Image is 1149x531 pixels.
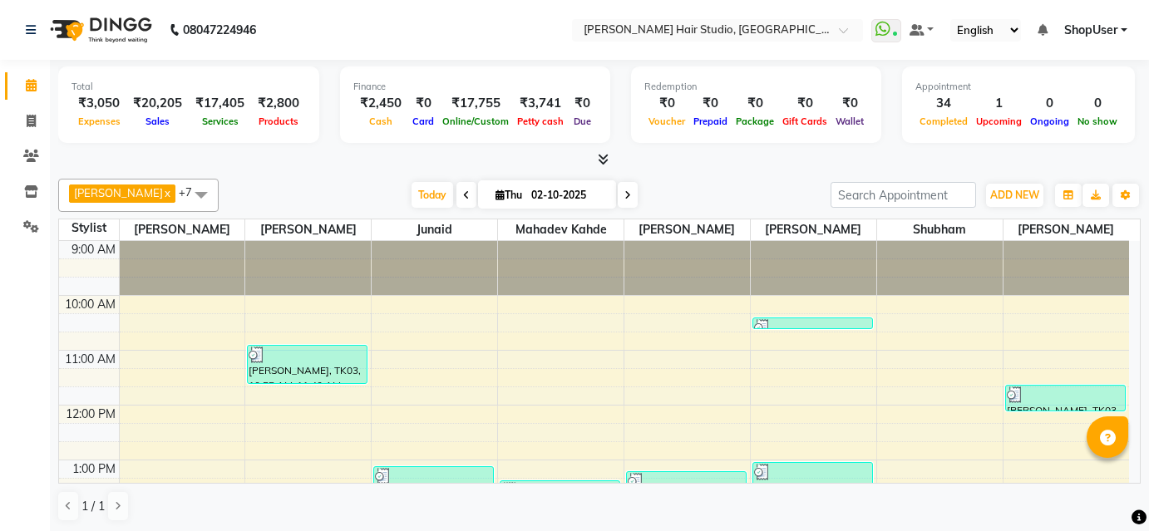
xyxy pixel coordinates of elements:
div: 10:00 AM [62,296,119,313]
div: [PERSON_NAME], TK03, 11:40 AM-12:10 PM, Waxing - Half Leg (Regular),Waxing - Under Arms (Regular) [1006,386,1126,411]
span: Online/Custom [438,116,513,127]
div: dikshth, TK05, 01:05 PM-01:50 PM, Haircut - [DEMOGRAPHIC_DATA] (45 mins) [753,463,872,501]
span: Card [408,116,438,127]
span: Mahadev kahde [498,219,624,240]
div: 11:00 AM [62,351,119,368]
span: Expenses [74,116,125,127]
span: [PERSON_NAME] [1004,219,1129,240]
span: [PERSON_NAME] [624,219,750,240]
div: ₹0 [689,94,732,113]
div: 1:00 PM [69,460,119,478]
div: ₹0 [732,94,778,113]
div: ₹0 [831,94,868,113]
span: ShopUser [1064,22,1117,39]
span: Voucher [644,116,689,127]
div: ₹3,050 [72,94,126,113]
a: x [163,186,170,199]
div: 1 [972,94,1026,113]
span: [PERSON_NAME] [120,219,245,240]
div: [PERSON_NAME], TK06, 01:10 PM-01:55 PM, Haircut + [PERSON_NAME] Trim ( [DEMOGRAPHIC_DATA]) (45 mins) [374,467,493,505]
span: Due [570,116,595,127]
span: +7 [179,185,205,199]
span: Services [198,116,243,127]
span: Upcoming [972,116,1026,127]
div: ₹20,205 [126,94,189,113]
span: Completed [915,116,972,127]
span: Products [254,116,303,127]
span: Prepaid [689,116,732,127]
span: [PERSON_NAME] [751,219,876,240]
div: ₹0 [778,94,831,113]
div: [PERSON_NAME], TK01, 10:25 AM-10:35 AM, [PERSON_NAME] Trimming (10 mins) [753,318,872,328]
img: logo [42,7,156,53]
div: 0 [1026,94,1073,113]
div: ₹17,755 [438,94,513,113]
div: [PERSON_NAME], TK03, 10:55 AM-11:40 AM, Haircut - [DEMOGRAPHIC_DATA] (45 mins) [248,346,367,383]
span: Thu [491,189,526,201]
span: Ongoing [1026,116,1073,127]
span: Package [732,116,778,127]
div: Arsh, TK04, 01:25 PM-01:35 PM, [PERSON_NAME] Trimming (10 mins) [501,481,619,491]
span: No show [1073,116,1122,127]
span: Today [412,182,453,208]
span: Shubham [877,219,1003,240]
div: Appointment [915,80,1122,94]
b: 08047224946 [183,7,256,53]
span: [PERSON_NAME] [245,219,371,240]
span: Wallet [831,116,868,127]
div: ₹3,741 [513,94,568,113]
div: ₹0 [568,94,597,113]
input: 2025-10-02 [526,183,609,208]
span: [PERSON_NAME] [74,186,163,199]
div: Redemption [644,80,868,94]
span: ADD NEW [990,189,1039,201]
iframe: chat widget [1079,465,1132,514]
div: Stylist [59,219,119,237]
span: 1 / 1 [81,498,105,515]
div: Finance [353,80,597,94]
div: ₹17,405 [189,94,251,113]
div: 0 [1073,94,1122,113]
span: Sales [141,116,174,127]
div: Total [72,80,306,94]
span: Gift Cards [778,116,831,127]
button: ADD NEW [986,184,1043,207]
span: Cash [365,116,397,127]
div: 34 [915,94,972,113]
input: Search Appointment [831,182,976,208]
div: ₹2,800 [251,94,306,113]
span: Petty cash [513,116,568,127]
span: Junaid [372,219,497,240]
div: ₹0 [644,94,689,113]
div: 12:00 PM [62,406,119,423]
div: manish, TK07, 01:15 PM-02:00 PM, Haircut + [PERSON_NAME] Trim ( [DEMOGRAPHIC_DATA]) (45 mins) [627,472,746,510]
div: 9:00 AM [68,241,119,258]
div: ₹0 [408,94,438,113]
div: ₹2,450 [353,94,408,113]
